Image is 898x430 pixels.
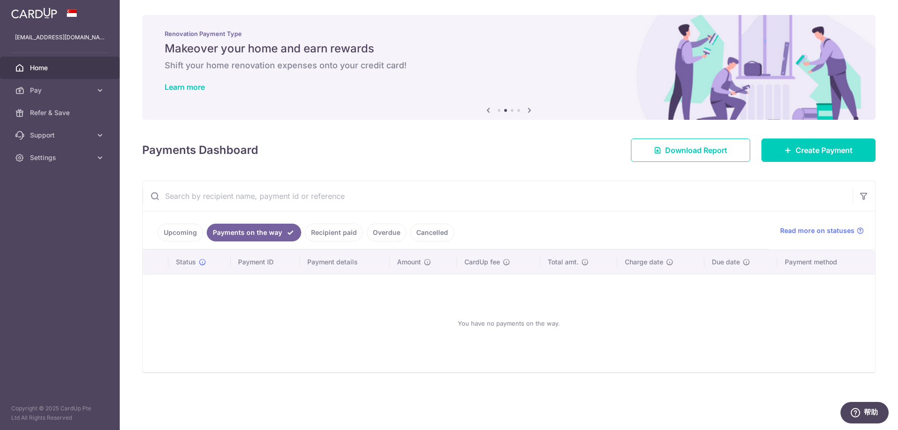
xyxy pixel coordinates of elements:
div: You have no payments on the way. [154,282,864,364]
span: Support [30,131,92,140]
p: Renovation Payment Type [165,30,853,37]
span: Download Report [665,145,727,156]
a: Recipient paid [305,224,363,241]
p: [EMAIL_ADDRESS][DOMAIN_NAME] [15,33,105,42]
a: Learn more [165,82,205,92]
a: Payments on the way [207,224,301,241]
img: Renovation banner [142,15,876,120]
span: Home [30,63,92,73]
span: Due date [712,257,740,267]
span: CardUp fee [464,257,500,267]
a: Cancelled [410,224,454,241]
h4: Payments Dashboard [142,142,258,159]
span: Pay [30,86,92,95]
span: Amount [397,257,421,267]
input: Search by recipient name, payment id or reference [143,181,853,211]
a: Create Payment [761,138,876,162]
a: Read more on statuses [780,226,864,235]
span: Read more on statuses [780,226,855,235]
span: Settings [30,153,92,162]
iframe: 打开一个小组件，您可以在其中找到更多信息 [840,402,889,425]
a: Download Report [631,138,750,162]
span: Create Payment [796,145,853,156]
th: Payment ID [231,250,300,274]
a: Upcoming [158,224,203,241]
h6: Shift your home renovation expenses onto your credit card! [165,60,853,71]
span: Total amt. [548,257,579,267]
th: Payment details [300,250,390,274]
th: Payment method [777,250,875,274]
h5: Makeover your home and earn rewards [165,41,853,56]
span: Refer & Save [30,108,92,117]
img: CardUp [11,7,57,19]
span: Status [176,257,196,267]
span: Charge date [625,257,663,267]
a: Overdue [367,224,406,241]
